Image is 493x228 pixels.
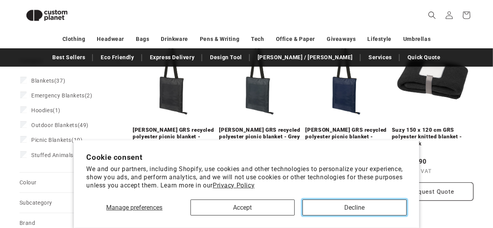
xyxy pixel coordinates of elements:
summary: Colour (0 selected) [20,173,121,193]
a: Drinkware [161,32,188,46]
button: Manage preferences [86,200,182,216]
a: [PERSON_NAME] GRS recycled polyester picnic blanket - Grey [219,127,301,140]
button: Decline [303,200,407,216]
a: [PERSON_NAME] / [PERSON_NAME] [254,51,357,64]
a: Privacy Policy [213,182,255,189]
a: Lifestyle [368,32,392,46]
p: We and our partners, including Shopify, use cookies and other technologies to personalize your ex... [86,165,406,189]
span: Picnic Blankets [31,137,71,143]
span: Subcategory [20,200,52,206]
span: (1) [31,107,61,114]
a: Suzy 150 x 120 cm GRS polyester knitted blanket - Solid black [392,127,473,147]
span: (10) [31,136,82,143]
a: Pens & Writing [200,32,239,46]
summary: Subcategory (0 selected) [20,193,121,213]
h2: Cookie consent [86,153,406,162]
span: Outdoor Blankets [31,122,78,128]
a: Express Delivery [146,51,199,64]
a: Quick Quote [404,51,445,64]
a: Clothing [62,32,85,46]
span: Blankets [31,78,54,84]
a: Design Tool [206,51,246,64]
a: Giveaways [327,32,356,46]
a: [PERSON_NAME] GRS recycled polyester picnic blanket - Solid black [133,127,214,147]
a: [PERSON_NAME] GRS recycled polyester picnic blanket - Navy [306,127,387,147]
span: Manage preferences [107,204,163,211]
a: Eco Friendly [97,51,138,64]
a: Umbrellas [403,32,431,46]
a: Headwear [97,32,124,46]
a: Services [365,51,396,64]
img: Custom Planet [20,3,74,28]
summary: Search [424,7,441,24]
span: (3) [31,152,81,159]
span: (2) [31,92,93,99]
span: Brand [20,220,35,226]
a: Best Sellers [48,51,89,64]
span: Stuffed Animals [31,152,73,158]
span: (37) [31,77,65,84]
iframe: Chat Widget [363,144,493,228]
a: Office & Paper [276,32,315,46]
span: (49) [31,122,89,129]
a: Tech [251,32,264,46]
a: Bags [136,32,149,46]
span: Emergency Blankets [31,92,85,99]
button: Accept [190,200,295,216]
span: Hoodies [31,107,53,113]
span: Colour [20,179,36,186]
